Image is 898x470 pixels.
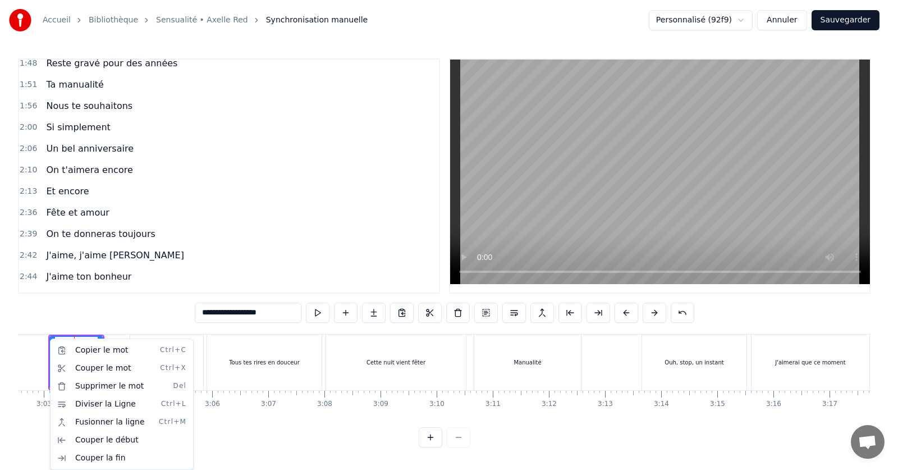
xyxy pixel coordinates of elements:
[53,341,191,359] div: Copier le mot
[173,382,186,391] span: Del
[160,364,186,373] span: Ctrl+X
[53,449,191,467] div: Couper la fin
[53,359,191,377] div: Couper le mot
[53,377,191,395] div: Supprimer le mot
[53,431,191,449] div: Couper le début
[53,413,191,431] div: Fusionner la ligne
[159,418,186,427] span: Ctrl+M
[53,395,191,413] div: Diviser la Ligne
[160,346,186,355] span: Ctrl+C
[161,400,186,409] span: Ctrl+L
